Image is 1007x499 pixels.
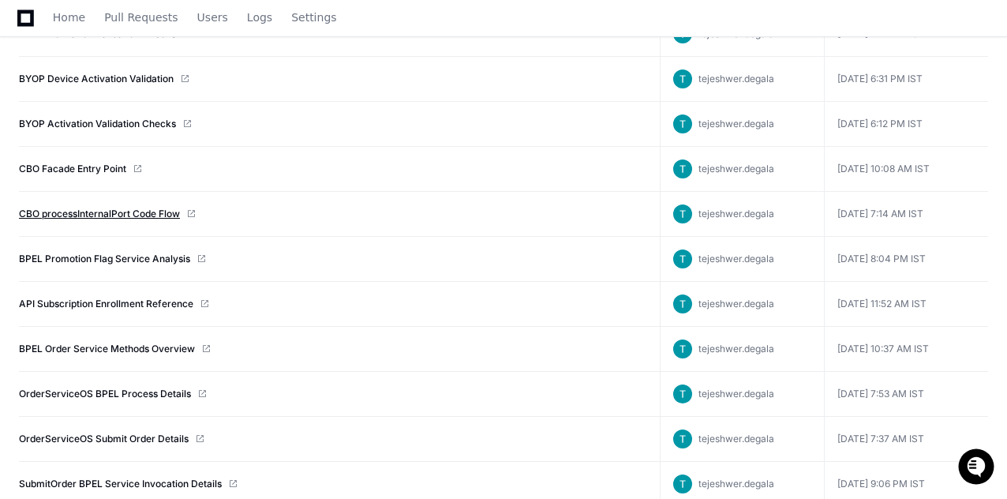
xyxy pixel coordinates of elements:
span: tejeshwer.degala [698,433,774,445]
td: [DATE] 10:37 AM IST [824,327,988,372]
span: Tejeshwer Degala [49,253,132,266]
td: [DATE] 10:08 AM IST [824,147,988,192]
img: ACg8ocL-P3SnoSMinE6cJ4KuvimZdrZkjavFcOgZl8SznIp-YIbKyw=s96-c [673,114,692,133]
button: Start new chat [268,122,287,141]
img: 7521149027303_d2c55a7ec3fe4098c2f6_72.png [33,117,62,145]
div: Past conversations [16,171,106,184]
a: API Subscription Enrollment Reference [19,298,193,310]
span: Settings [291,13,336,22]
span: Logs [247,13,272,22]
img: ACg8ocL-P3SnoSMinE6cJ4KuvimZdrZkjavFcOgZl8SznIp-YIbKyw=s96-c [673,385,692,403]
a: BPEL Promotion Flag Service Analysis [19,253,190,265]
span: Tejeshwer Degala [49,211,132,223]
td: [DATE] 11:52 AM IST [824,282,988,327]
img: Tejeshwer Degala [16,196,41,221]
span: tejeshwer.degala [698,298,774,310]
span: tejeshwer.degala [698,208,774,219]
span: tejeshwer.degala [698,253,774,265]
img: ACg8ocL-P3SnoSMinE6cJ4KuvimZdrZkjavFcOgZl8SznIp-YIbKyw=s96-c [673,475,692,493]
span: tejeshwer.degala [698,343,774,355]
img: Tejeshwer Degala [16,238,41,264]
img: ACg8ocL-P3SnoSMinE6cJ4KuvimZdrZkjavFcOgZl8SznIp-YIbKyw=s96-c [673,69,692,88]
img: 1736555170064-99ba0984-63c1-480f-8ee9-699278ef63ed [16,117,44,145]
div: Start new chat [71,117,259,133]
button: See all [245,168,287,187]
div: Welcome [16,62,287,88]
iframe: Open customer support [956,447,999,490]
a: BPEL Order Service Methods Overview [19,343,195,355]
span: [DATE] [144,253,177,266]
span: tejeshwer.degala [698,73,774,84]
span: tejeshwer.degala [698,478,774,490]
span: Home [53,13,85,22]
img: ACg8ocL-P3SnoSMinE6cJ4KuvimZdrZkjavFcOgZl8SznIp-YIbKyw=s96-c [673,430,692,448]
td: [DATE] 7:37 AM IST [824,417,988,462]
img: ACg8ocL-P3SnoSMinE6cJ4KuvimZdrZkjavFcOgZl8SznIp-YIbKyw=s96-c [673,159,692,178]
img: ACg8ocL-P3SnoSMinE6cJ4KuvimZdrZkjavFcOgZl8SznIp-YIbKyw=s96-c [673,340,692,358]
a: BYOP Device Activation Validation [19,73,174,85]
span: tejeshwer.degala [698,163,774,174]
img: PlayerZero [16,15,47,47]
div: We're available if you need us! [71,133,217,145]
span: tejeshwer.degala [698,388,774,400]
td: [DATE] 6:31 PM IST [824,57,988,102]
span: • [135,253,140,266]
img: ACg8ocL-P3SnoSMinE6cJ4KuvimZdrZkjavFcOgZl8SznIp-YIbKyw=s96-c [673,249,692,268]
span: Pull Requests [104,13,178,22]
img: ACg8ocL-P3SnoSMinE6cJ4KuvimZdrZkjavFcOgZl8SznIp-YIbKyw=s96-c [673,295,692,313]
span: [DATE] [144,211,177,223]
td: [DATE] 6:12 PM IST [824,102,988,147]
a: OrderServiceOS Submit Order Details [19,433,189,445]
td: [DATE] 8:04 PM IST [824,237,988,282]
span: tejeshwer.degala [698,118,774,129]
span: • [135,211,140,223]
a: OrderServiceOS BPEL Process Details [19,388,191,400]
a: CBO Facade Entry Point [19,163,126,175]
a: CBO processInternalPort Code Flow [19,208,180,220]
a: SubmitOrder BPEL Service Invocation Details [19,478,222,490]
a: BYOP Activation Validation Checks [19,118,176,130]
span: Pylon [157,289,191,301]
td: [DATE] 7:14 AM IST [824,192,988,237]
a: Powered byPylon [111,288,191,301]
span: Users [197,13,228,22]
img: ACg8ocL-P3SnoSMinE6cJ4KuvimZdrZkjavFcOgZl8SznIp-YIbKyw=s96-c [673,204,692,223]
td: [DATE] 7:53 AM IST [824,372,988,417]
